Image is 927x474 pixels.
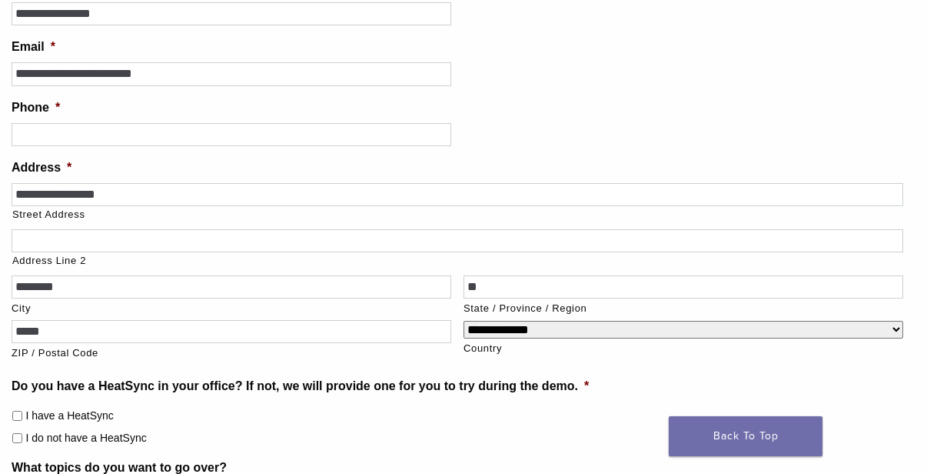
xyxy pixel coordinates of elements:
[25,430,146,446] label: I do not have a HeatSync
[12,379,589,395] label: Do you have a HeatSync in your office? If not, we will provide one for you to try during the demo.
[669,416,822,456] a: Back To Top
[12,100,60,116] label: Phone
[12,345,451,361] label: ZIP / Postal Code
[12,160,71,176] label: Address
[12,253,903,269] label: Address Line 2
[12,207,903,222] label: Street Address
[463,341,903,356] label: Country
[25,408,113,424] label: I have a HeatSync
[463,301,903,316] label: State / Province / Region
[12,39,55,55] label: Email
[12,301,451,316] label: City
